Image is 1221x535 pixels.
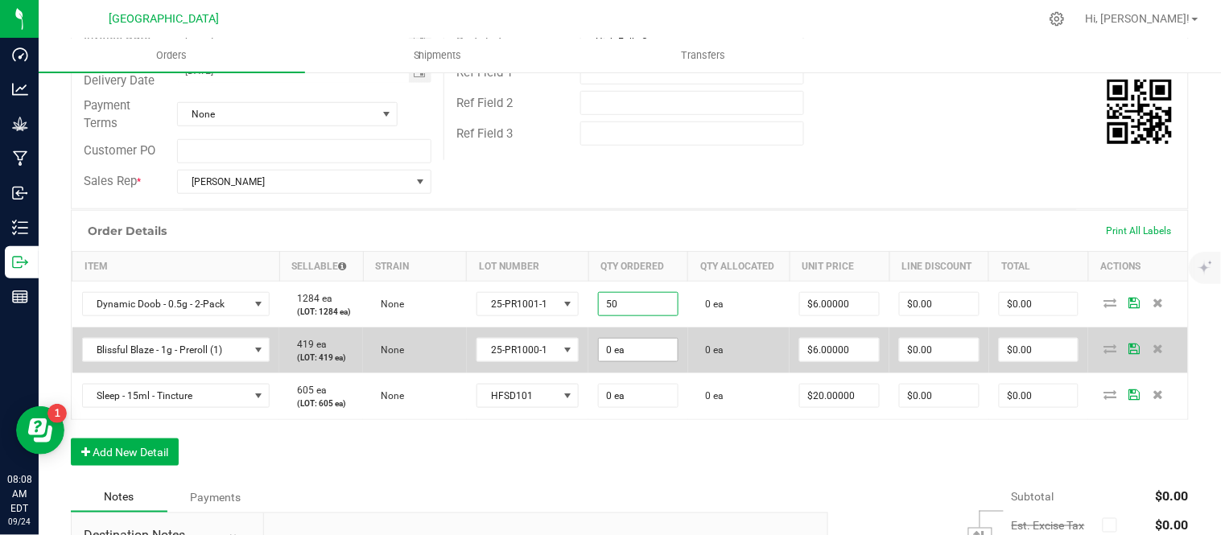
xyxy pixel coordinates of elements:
[305,39,571,72] a: Shipments
[800,339,879,361] input: 0
[289,339,327,350] span: 419 ea
[12,185,28,201] inline-svg: Inbound
[83,339,250,361] span: Blissful Blaze - 1g - Preroll (1)
[800,385,879,407] input: 0
[289,293,332,304] span: 1284 ea
[279,251,363,281] th: Sellable
[12,289,28,305] inline-svg: Reports
[1107,225,1172,237] span: Print All Labels
[698,344,724,356] span: 0 ea
[456,126,513,141] span: Ref Field 3
[72,251,280,281] th: Item
[1000,385,1079,407] input: 0
[660,48,748,63] span: Transfers
[289,385,327,396] span: 605 ea
[12,116,28,132] inline-svg: Grow
[289,397,353,409] p: (LOT: 605 ea)
[373,344,404,356] span: None
[39,39,305,72] a: Orders
[1012,490,1054,503] span: Subtotal
[373,390,404,401] span: None
[392,48,484,63] span: Shipments
[7,516,31,528] p: 09/24
[477,339,558,361] span: 25-PR1000-1
[178,171,411,193] span: [PERSON_NAME]
[16,406,64,455] iframe: Resource center
[12,81,28,97] inline-svg: Analytics
[1047,11,1067,27] div: Manage settings
[1146,298,1170,307] span: Delete Order Detail
[12,254,28,270] inline-svg: Outbound
[467,251,588,281] th: Lot Number
[900,293,979,315] input: 0
[178,103,377,126] span: None
[456,65,513,80] span: Ref Field 1
[12,47,28,63] inline-svg: Dashboard
[1108,80,1172,144] qrcode: 00000675
[900,385,979,407] input: 0
[989,251,1089,281] th: Total
[289,352,353,364] p: (LOT: 419 ea)
[1086,12,1190,25] span: Hi, [PERSON_NAME]!
[84,143,155,158] span: Customer PO
[71,482,167,512] div: Notes
[289,306,353,318] p: (LOT: 1284 ea)
[477,293,558,315] span: 25-PR1001-1
[84,174,137,188] span: Sales Rep
[84,98,130,131] span: Payment Terms
[71,438,179,466] button: Add New Detail
[599,385,678,407] input: 0
[588,251,688,281] th: Qty Ordered
[88,224,167,237] h1: Order Details
[1012,519,1096,532] span: Est. Excise Tax
[456,96,513,110] span: Ref Field 2
[134,48,208,63] span: Orders
[1088,251,1188,281] th: Actions
[1108,80,1172,144] img: Scan me!
[1122,389,1146,399] span: Save Order Detail
[12,150,28,167] inline-svg: Manufacturing
[698,298,724,310] span: 0 ea
[889,251,989,281] th: Line Discount
[698,390,724,401] span: 0 ea
[167,483,264,512] div: Payments
[1122,298,1146,307] span: Save Order Detail
[47,404,67,423] iframe: Resource center unread badge
[83,293,250,315] span: Dynamic Doob - 0.5g - 2-Pack
[688,251,790,281] th: Qty Allocated
[373,298,404,310] span: None
[599,339,678,361] input: 0
[1156,517,1189,533] span: $0.00
[12,220,28,236] inline-svg: Inventory
[1146,344,1170,353] span: Delete Order Detail
[800,293,879,315] input: 0
[7,472,31,516] p: 08:08 AM EDT
[1000,339,1079,361] input: 0
[1000,293,1079,315] input: 0
[900,339,979,361] input: 0
[790,251,889,281] th: Unit Price
[83,385,250,407] span: Sleep - 15ml - Tincture
[571,39,837,72] a: Transfers
[477,385,558,407] span: HFSD101
[1122,344,1146,353] span: Save Order Detail
[1146,389,1170,399] span: Delete Order Detail
[109,12,220,26] span: [GEOGRAPHIC_DATA]
[363,251,467,281] th: Strain
[599,293,678,315] input: 0
[1156,488,1189,504] span: $0.00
